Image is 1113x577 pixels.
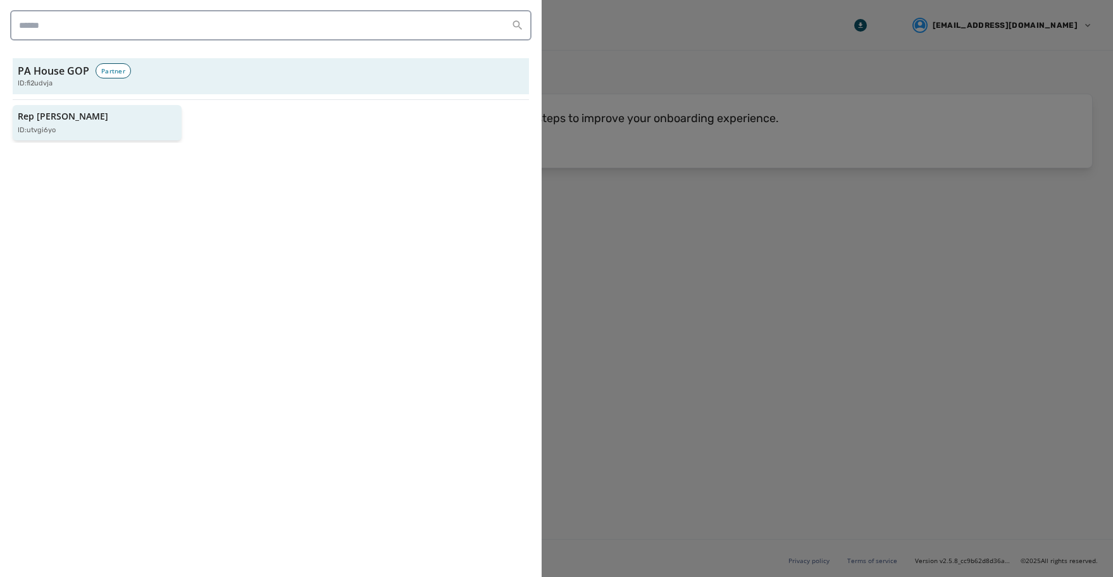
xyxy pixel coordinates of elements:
p: Rep [PERSON_NAME] [18,110,108,123]
h3: PA House GOP [18,63,89,78]
span: ID: fi2udvja [18,78,53,89]
p: ID: utvgi6yo [18,125,56,136]
div: Partner [96,63,131,78]
button: PA House GOPPartnerID:fi2udvja [13,58,529,94]
button: Rep [PERSON_NAME]ID:utvgi6yo [13,105,182,141]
